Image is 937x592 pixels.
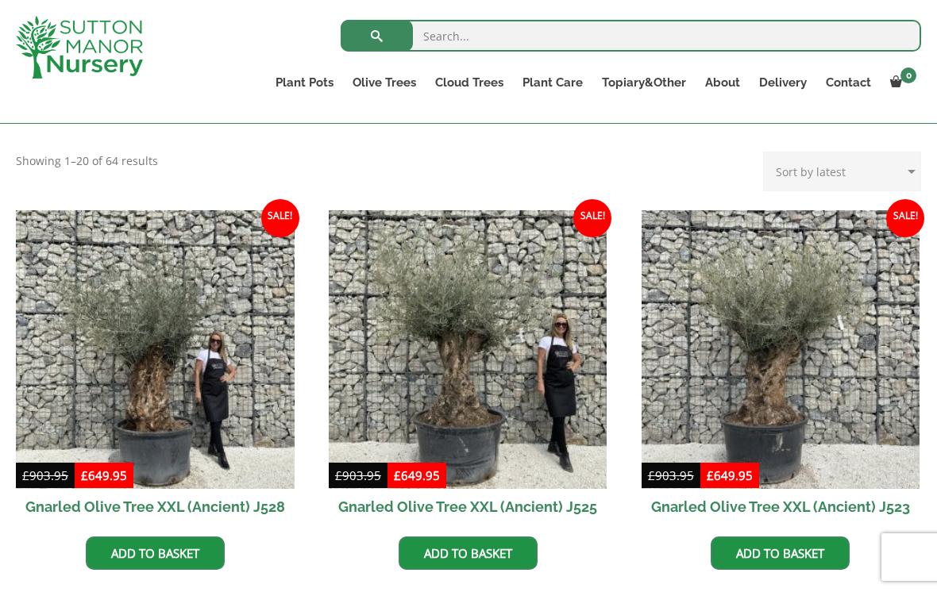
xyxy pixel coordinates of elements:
[648,467,655,483] span: £
[86,536,225,570] a: Add to basket: “Gnarled Olive Tree XXL (Ancient) J528”
[763,152,921,191] select: Shop order
[886,199,924,237] span: Sale!
[426,71,513,94] a: Cloud Trees
[642,210,920,489] img: Gnarled Olive Tree XXL (Ancient) J523
[394,467,440,483] bdi: 649.95
[261,199,299,237] span: Sale!
[573,199,611,237] span: Sale!
[266,71,343,94] a: Plant Pots
[711,536,850,570] a: Add to basket: “Gnarled Olive Tree XXL (Ancient) J523”
[900,67,916,83] span: 0
[16,210,295,489] img: Gnarled Olive Tree XXL (Ancient) J528
[335,467,381,483] bdi: 903.95
[592,71,696,94] a: Topiary&Other
[335,467,342,483] span: £
[16,210,295,525] a: Sale! Gnarled Olive Tree XXL (Ancient) J528
[399,536,538,570] a: Add to basket: “Gnarled Olive Tree XXL (Ancient) J525”
[881,71,921,94] a: 0
[707,467,714,483] span: £
[22,467,68,483] bdi: 903.95
[750,71,816,94] a: Delivery
[707,467,753,483] bdi: 649.95
[816,71,881,94] a: Contact
[329,489,607,525] h2: Gnarled Olive Tree XXL (Ancient) J525
[16,152,158,171] p: Showing 1–20 of 64 results
[16,16,143,79] img: logo
[81,467,88,483] span: £
[513,71,592,94] a: Plant Care
[343,71,426,94] a: Olive Trees
[22,467,29,483] span: £
[642,210,920,525] a: Sale! Gnarled Olive Tree XXL (Ancient) J523
[648,467,694,483] bdi: 903.95
[394,467,401,483] span: £
[81,467,127,483] bdi: 649.95
[696,71,750,94] a: About
[329,210,607,525] a: Sale! Gnarled Olive Tree XXL (Ancient) J525
[341,20,921,52] input: Search...
[642,489,920,525] h2: Gnarled Olive Tree XXL (Ancient) J523
[16,489,295,525] h2: Gnarled Olive Tree XXL (Ancient) J528
[329,210,607,489] img: Gnarled Olive Tree XXL (Ancient) J525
